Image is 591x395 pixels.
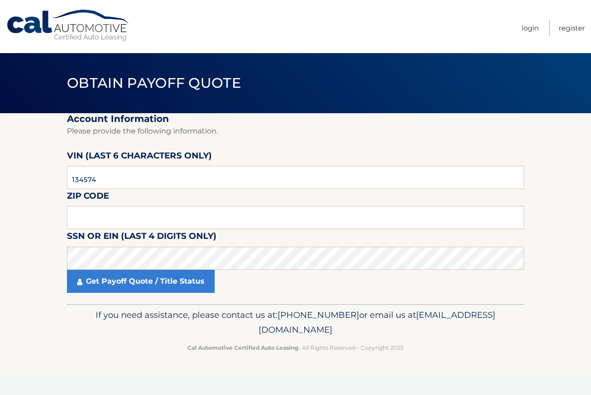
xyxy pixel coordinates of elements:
[187,344,298,351] strong: Cal Automotive Certified Auto Leasing
[67,74,241,91] span: Obtain Payoff Quote
[67,189,109,206] label: Zip Code
[73,308,518,337] p: If you need assistance, please contact us at: or email us at
[73,343,518,352] p: - All Rights Reserved - Copyright 2025
[6,9,131,42] a: Cal Automotive
[67,270,215,293] a: Get Payoff Quote / Title Status
[67,125,524,138] p: Please provide the following information.
[277,310,359,320] span: [PHONE_NUMBER]
[67,229,217,246] label: SSN or EIN (last 4 digits only)
[67,149,212,166] label: VIN (last 6 characters only)
[559,20,585,36] a: Register
[67,113,524,125] h2: Account Information
[522,20,539,36] a: Login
